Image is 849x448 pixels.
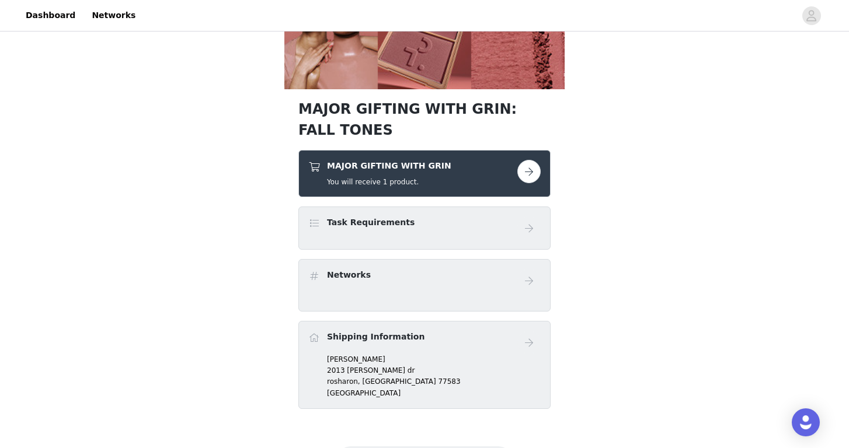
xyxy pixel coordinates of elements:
[362,377,436,386] span: [GEOGRAPHIC_DATA]
[327,269,371,281] h4: Networks
[327,160,451,172] h4: MAJOR GIFTING WITH GRIN
[85,2,142,29] a: Networks
[327,388,541,398] p: [GEOGRAPHIC_DATA]
[298,150,551,197] div: MAJOR GIFTING WITH GRIN
[792,408,820,436] div: Open Intercom Messenger
[298,259,551,311] div: Networks
[298,321,551,409] div: Shipping Information
[19,2,82,29] a: Dashboard
[327,377,360,386] span: rosharon,
[327,365,541,376] p: 2013 [PERSON_NAME] dr
[327,216,415,229] h4: Task Requirements
[438,377,460,386] span: 77583
[806,6,817,25] div: avatar
[327,354,541,365] p: [PERSON_NAME]
[327,331,424,343] h4: Shipping Information
[327,177,451,187] h5: You will receive 1 product.
[298,206,551,250] div: Task Requirements
[298,99,551,141] h1: MAJOR GIFTING WITH GRIN: FALL TONES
